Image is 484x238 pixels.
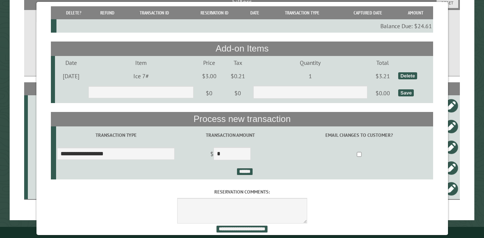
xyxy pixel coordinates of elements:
td: $0 [223,83,252,103]
div: E3 [31,185,61,192]
td: $0 [195,83,223,103]
td: $3.00 [195,69,223,83]
label: Reservation comments: [51,188,433,195]
div: T14 [31,123,61,130]
td: $ [176,144,285,165]
td: Price [195,56,223,69]
td: Item [87,56,195,69]
div: Save [398,89,414,96]
th: Add-on Items [51,42,433,56]
td: Total [368,56,397,69]
th: Amount [398,6,433,19]
th: Reservation ID [185,6,244,19]
th: Transaction ID [123,6,185,19]
td: Tax [223,56,252,69]
div: A9 [31,143,61,151]
td: Ice 7# [87,69,195,83]
label: Transaction Amount [177,132,284,139]
td: Quantity [252,56,368,69]
div: E15 [31,102,61,109]
td: 1 [252,69,368,83]
th: Delete? [56,6,91,19]
td: $3.21 [368,69,397,83]
th: Captured Date [338,6,398,19]
td: Date [55,56,87,69]
td: $0.21 [223,69,252,83]
div: D14 [31,164,61,172]
label: Transaction Type [57,132,175,139]
th: Transaction Type [266,6,338,19]
td: [DATE] [55,69,87,83]
td: $0.00 [368,83,397,103]
th: Process new transaction [51,112,433,126]
label: Email changes to customer? [286,132,432,139]
td: Balance Due: $24.61 [56,19,433,33]
th: Refund [91,6,123,19]
th: Site [28,82,62,95]
div: Delete [398,72,417,79]
th: Date [244,6,266,19]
